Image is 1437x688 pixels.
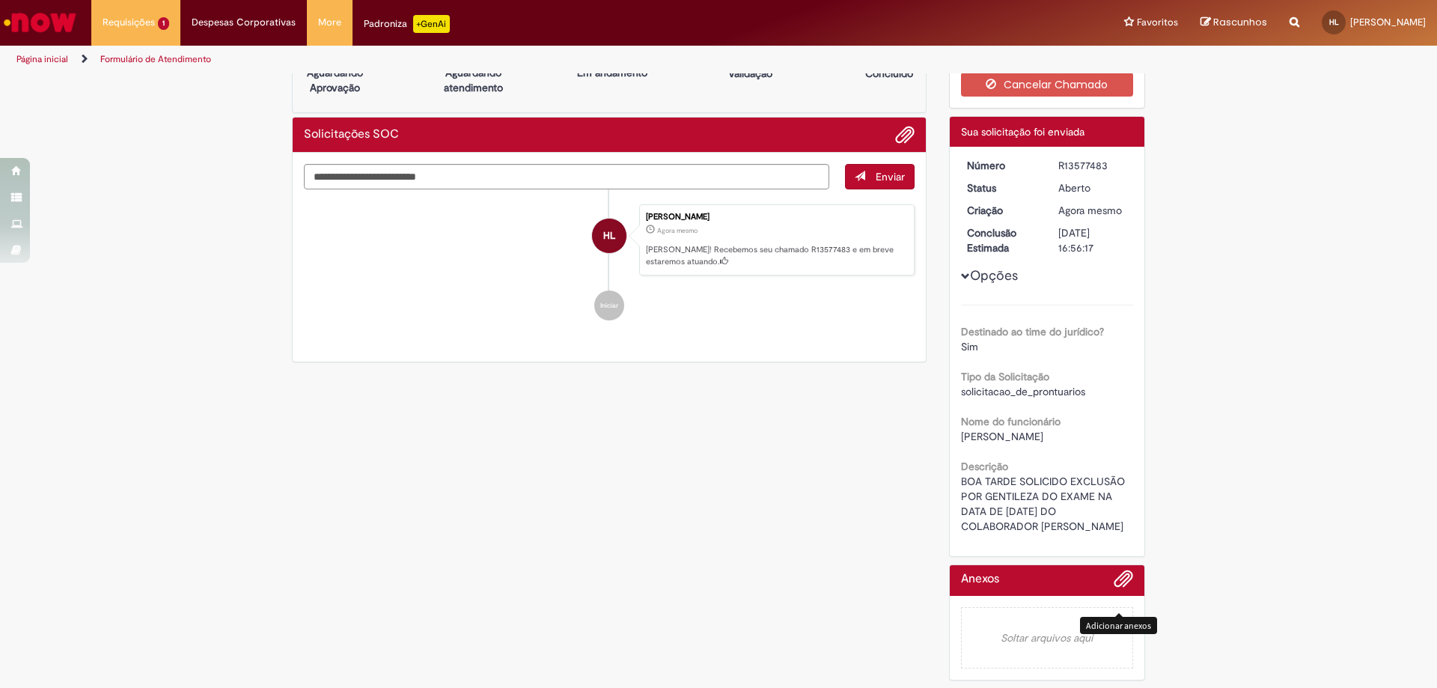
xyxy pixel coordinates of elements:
[646,244,906,267] p: [PERSON_NAME]! Recebemos seu chamado R13577483 e em breve estaremos atuando.
[961,430,1043,443] span: [PERSON_NAME]
[961,325,1104,338] b: Destinado ao time do jurídico?
[961,460,1008,473] b: Descrição
[577,65,647,80] p: Em andamento
[956,180,1048,195] dt: Status
[895,125,915,144] button: Adicionar anexos
[956,158,1048,173] dt: Número
[1114,569,1133,596] button: Adicionar anexos
[1058,204,1122,217] span: Agora mesmo
[961,370,1049,383] b: Tipo da Solicitação
[1058,203,1128,218] div: 29/09/2025 14:56:13
[1058,204,1122,217] time: 29/09/2025 14:56:13
[100,53,211,65] a: Formulário de Atendimento
[592,219,626,253] div: Haislon De Lima
[961,340,978,353] span: Sim
[956,225,1048,255] dt: Conclusão Estimada
[318,15,341,30] span: More
[603,218,615,254] span: HL
[1350,16,1426,28] span: [PERSON_NAME]
[728,66,772,81] p: Validação
[304,189,915,336] ul: Histórico de tíquete
[1137,15,1178,30] span: Favoritos
[299,65,371,95] p: Aguardando Aprovação
[304,204,915,276] li: Haislon De Lima
[956,203,1048,218] dt: Criação
[961,125,1084,138] span: Sua solicitação foi enviada
[876,170,905,183] span: Enviar
[158,17,169,30] span: 1
[304,128,399,141] h2: Solicitações SOC Histórico de tíquete
[657,226,698,235] span: Agora mesmo
[1,7,79,37] img: ServiceNow
[1058,180,1128,195] div: Aberto
[961,73,1134,97] button: Cancelar Chamado
[16,53,68,65] a: Página inicial
[1213,15,1267,29] span: Rascunhos
[11,46,947,73] ul: Trilhas de página
[413,15,450,33] p: +GenAi
[657,226,698,235] time: 29/09/2025 14:56:13
[304,164,829,189] textarea: Digite sua mensagem aqui...
[1058,225,1128,255] div: [DATE] 16:56:17
[961,475,1128,533] span: BOA TARDE SOLICIDO EXCLUSÃO POR GENTILEZA DO EXAME NA DATA DE [DATE] DO COLABORADOR [PERSON_NAME]
[961,385,1085,398] span: solicitacao_de_prontuarios
[961,415,1061,428] b: Nome do funcionário
[364,15,450,33] div: Padroniza
[437,65,510,95] p: Aguardando atendimento
[1329,17,1339,27] span: HL
[192,15,296,30] span: Despesas Corporativas
[1200,16,1267,30] a: Rascunhos
[845,164,915,189] button: Enviar
[103,15,155,30] span: Requisições
[961,607,1134,669] em: Soltar arquivos aqui
[1080,617,1157,634] div: Adicionar anexos
[961,573,999,586] h2: Anexos
[646,213,906,222] div: [PERSON_NAME]
[865,66,913,81] p: Concluído
[1058,158,1128,173] div: R13577483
